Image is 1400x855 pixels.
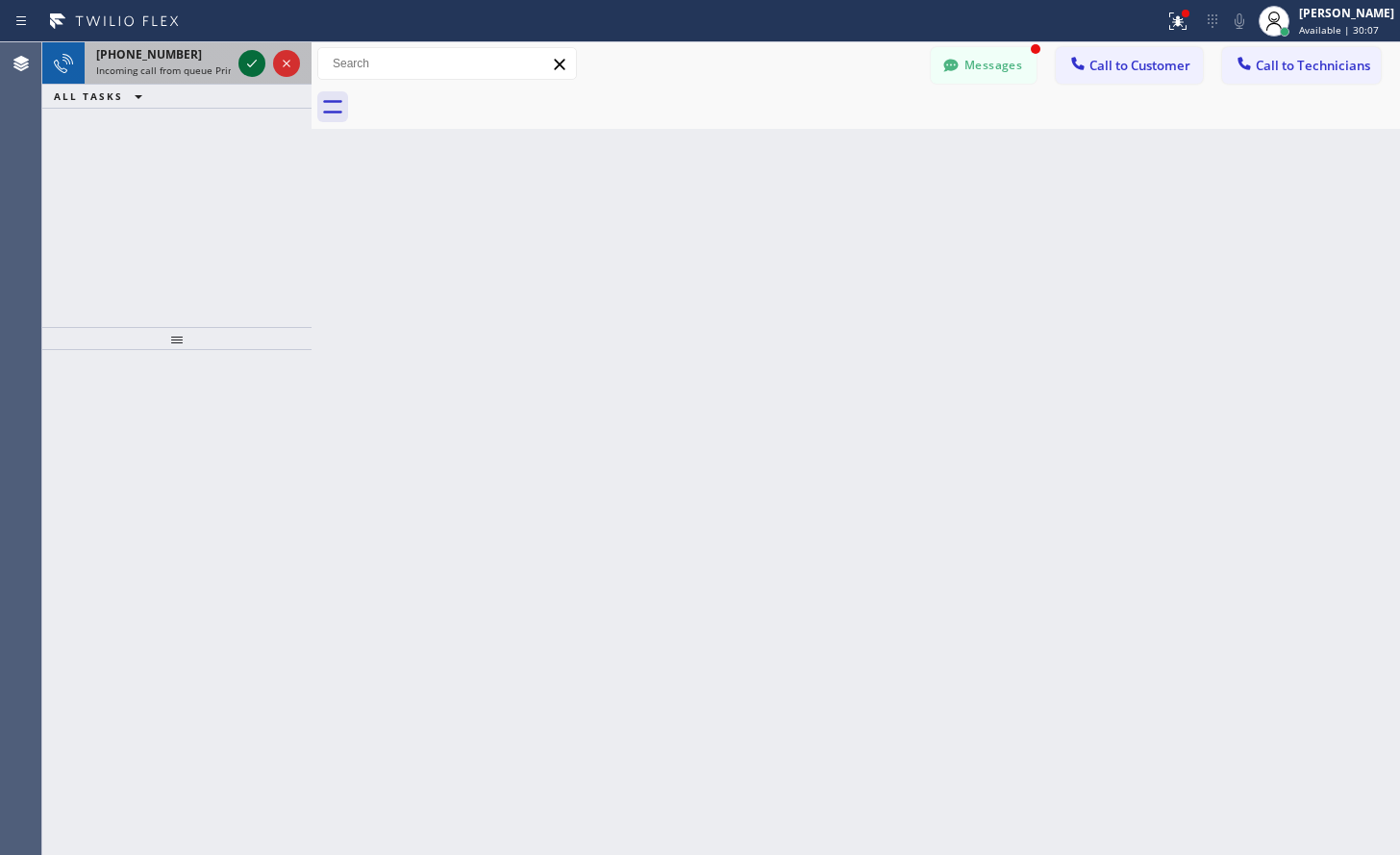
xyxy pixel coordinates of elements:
div: [PERSON_NAME] [1299,5,1394,21]
button: Messages [931,47,1037,84]
span: ALL TASKS [54,89,123,103]
span: [PHONE_NUMBER] [96,46,202,63]
span: Call to Customer [1089,57,1190,74]
button: Call to Customer [1056,47,1203,84]
span: Incoming call from queue Primary EL [96,63,264,77]
input: Search [318,48,576,79]
button: Mute [1226,8,1253,35]
button: Accept [238,50,265,77]
span: Call to Technicians [1256,57,1370,74]
span: Available | 30:07 [1299,23,1379,37]
button: Call to Technicians [1222,47,1381,84]
button: ALL TASKS [42,85,162,108]
button: Reject [273,50,300,77]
